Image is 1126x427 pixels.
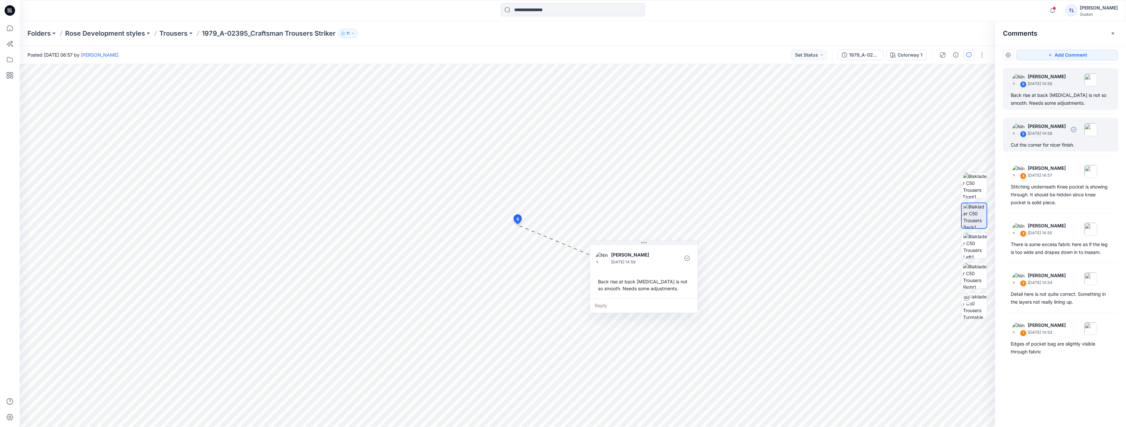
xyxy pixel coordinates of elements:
div: Detail here is not quite correct. Something in the layers not really lining up. [1011,290,1110,306]
a: [PERSON_NAME] [81,52,118,58]
div: Guston [1080,12,1118,17]
div: Cut the corner for nicer finish. [1011,141,1110,149]
p: [DATE] 14:58 [1028,130,1066,137]
div: [PERSON_NAME] [1080,4,1118,12]
a: Rose Development styles [65,29,145,38]
div: 2 [1020,280,1026,287]
img: Nina Moller [1012,322,1025,335]
button: Colorway 1 [886,50,927,60]
p: [DATE] 14:59 [1028,80,1066,87]
h2: Comments [1003,29,1037,37]
p: [DATE] 14:57 [1028,172,1066,179]
img: Nina Moller [1012,165,1025,178]
p: [PERSON_NAME] [1028,73,1066,80]
div: TL [1065,5,1077,16]
p: [DATE] 14:54 [1028,279,1066,286]
button: 1979_A-02395_Craftsman Trousers Striker [838,50,883,60]
div: 4 [1020,173,1026,179]
div: Reply [590,298,698,313]
div: 1 [1020,330,1026,336]
span: Posted [DATE] 06:57 by [27,51,118,58]
img: Blaklader C50 Trousers Back1 [963,203,987,228]
img: Blaklader C50 Trousers Left1 [963,233,987,258]
p: [PERSON_NAME] [1028,321,1066,329]
div: 1979_A-02395_Craftsman Trousers Striker [849,51,879,59]
div: Stitching underneath Knee pocket is showing through. It should be hidden since knee pocket is sol... [1011,183,1110,206]
div: 3 [1020,230,1026,237]
img: Nina Moller [595,252,608,265]
div: Colorway 1 [898,51,922,59]
p: [PERSON_NAME] [611,251,664,259]
p: 11 [346,30,350,37]
img: Blaklader C50 Trousers Front1 [963,173,987,198]
div: 5 [1020,131,1026,137]
img: Nina Moller [1012,222,1025,236]
span: 6 [517,216,519,222]
button: Add Comment [1016,50,1118,60]
p: [DATE] 14:53 [1028,329,1066,336]
p: [DATE] 14:55 [1028,230,1066,236]
div: There is some excess fabric here as if the leg is too wide and drapes down in to inseam. [1011,240,1110,256]
div: Edges of pocket bag are slightly visible through fabric [1011,340,1110,356]
p: [PERSON_NAME] [1028,122,1066,130]
a: Trousers [159,29,188,38]
div: Back rise at back [MEDICAL_DATA] is not so smooth. Needs some adjustments. [1011,91,1110,107]
div: 6 [1020,81,1026,88]
img: Nina Moller [1012,272,1025,285]
p: [PERSON_NAME] [1028,222,1066,230]
button: Details [951,50,961,60]
a: Folders [27,29,51,38]
div: Back rise at back [MEDICAL_DATA] is not so smooth. Needs some adjustments. [595,276,692,294]
img: Nina Moller [1012,123,1025,136]
img: Nina Moller [1012,73,1025,86]
p: [PERSON_NAME] [1028,164,1066,172]
p: 1979_A-02395_Craftsman Trousers Striker [202,29,336,38]
img: Blaklader C50 Trousers Right1 [963,263,987,289]
button: 11 [338,29,358,38]
p: [PERSON_NAME] [1028,272,1066,279]
p: [DATE] 14:59 [611,259,664,265]
img: Blaklader C50 Trousers Turntable [963,293,987,319]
